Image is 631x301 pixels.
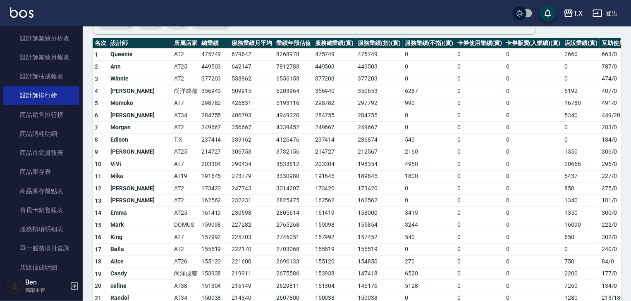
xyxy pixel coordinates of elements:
td: 249667 [199,121,230,134]
td: 5340 [562,109,600,122]
td: 0 [504,207,562,219]
td: 189845 [356,170,403,182]
td: 0 [504,280,562,292]
td: 151304 [313,280,356,292]
td: 650 [562,231,600,244]
td: 5437 [562,170,600,182]
td: 214727 [199,146,230,158]
td: 154850 [356,256,403,268]
td: 247743 [229,182,274,195]
td: 尚洋成都 [172,85,199,97]
td: 0 [504,219,562,231]
td: celine [108,280,172,292]
td: 540 [403,231,455,244]
button: 登出 [589,6,621,21]
td: 173420 [356,182,403,195]
td: 1350 [562,207,600,219]
td: 0 [504,194,562,207]
td: 284755 [313,109,356,122]
td: 0 [504,256,562,268]
td: 0 [455,146,504,158]
td: 225703 [229,231,274,244]
span: 15 [95,222,102,228]
td: 306753 [229,146,274,158]
td: 162562 [356,194,403,207]
td: Ann [108,61,172,73]
td: 0 [403,61,455,73]
td: 2825475 [274,194,313,207]
td: 297792 [356,97,403,109]
td: Emma [108,207,172,219]
td: 298782 [313,97,356,109]
td: 2765268 [274,219,313,231]
td: 0 [455,268,504,280]
td: 270 [403,256,455,268]
td: 3732156 [274,146,313,158]
td: 4949320 [274,109,313,122]
td: 155519 [199,243,230,256]
td: 212567 [356,146,403,158]
th: 卡券販賣(入業績)(實) [504,38,562,49]
td: AT25 [172,61,199,73]
td: 16780 [562,97,600,109]
td: DOMUS [172,219,199,231]
td: 5192 [562,85,600,97]
td: 0 [455,121,504,134]
td: 222170 [229,243,274,256]
td: 0 [403,182,455,195]
span: 7 [95,124,98,131]
td: 3419 [403,207,455,219]
td: 377203 [313,73,356,85]
a: 設計師業績分析表 [3,29,79,48]
td: [PERSON_NAME] [108,182,172,195]
td: 155120 [313,256,356,268]
td: 475749 [356,48,403,61]
a: 設計師排行榜 [3,86,79,105]
td: AT7 [172,158,199,171]
td: King [108,231,172,244]
td: T.X [172,134,199,146]
span: 6 [95,112,98,119]
td: 0 [455,134,504,146]
td: 151304 [199,280,230,292]
td: 157992 [199,231,230,244]
td: 161419 [199,207,230,219]
td: 0 [455,170,504,182]
td: 198354 [356,158,403,171]
a: 商品消耗明細 [3,124,79,143]
td: Momoko [108,97,172,109]
td: 7812783 [274,61,313,73]
td: 237414 [199,134,230,146]
td: 159098 [313,219,356,231]
td: 155854 [356,219,403,231]
td: Mika [108,170,172,182]
td: 214727 [313,146,356,158]
th: 服務業績月平均 [229,38,274,49]
td: 6520 [403,268,455,280]
td: 2746051 [274,231,313,244]
td: [PERSON_NAME] [108,109,172,122]
td: 173420 [199,182,230,195]
td: 191645 [199,170,230,182]
td: 3014207 [274,182,313,195]
td: AT38 [172,280,199,292]
span: 16 [95,234,102,240]
button: T.X [560,5,586,22]
span: 3 [95,76,98,82]
th: 服務業績(指)(實) [356,38,403,49]
td: 0 [562,243,600,256]
td: 162562 [199,194,230,207]
td: 449503 [313,61,356,73]
td: AT2 [172,243,199,256]
td: 2160 [403,146,455,158]
td: 679642 [229,48,274,61]
td: AT2 [172,194,199,207]
td: 406793 [229,109,274,122]
th: 業績年預估值 [274,38,313,49]
td: 219911 [229,268,274,280]
td: 0 [562,61,600,73]
td: 0 [504,243,562,256]
td: 475749 [313,48,356,61]
td: 153938 [313,268,356,280]
td: Edison [108,134,172,146]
